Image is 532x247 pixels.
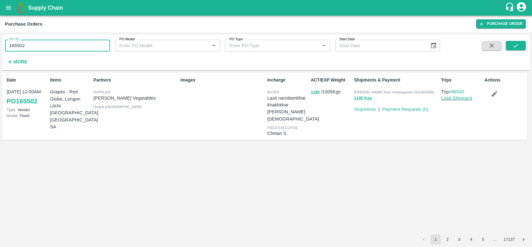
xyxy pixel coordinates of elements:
[441,96,472,101] a: Load Shipment
[28,3,505,12] a: Supply Chain
[335,40,425,52] input: Start Date
[93,77,178,83] p: Partners
[117,42,200,50] input: Enter PO Model
[478,235,488,245] button: Go to page 5
[93,105,141,109] span: Dudyal , [GEOGRAPHIC_DATA]
[267,90,279,94] span: buyer
[490,237,500,243] div: …
[320,42,328,50] button: Open
[1,1,16,15] button: open drawer
[339,37,355,42] label: Start Date
[267,126,298,130] span: field executive
[311,89,320,96] button: 1180
[267,95,319,109] p: Laxit narottambhai khakhkhar
[16,2,28,14] img: logo
[311,77,352,83] p: ACT/EXP Weight
[7,113,47,119] p: Fixed
[5,20,42,28] div: Purchase Orders
[443,235,453,245] button: Go to page 2
[7,88,47,95] p: [DATE] 12:00AM
[466,235,476,245] button: Go to page 4
[267,130,308,137] p: Chetan S
[476,19,526,28] a: Purchase Order
[7,107,16,112] span: Type:
[428,40,439,52] button: Choose date
[267,77,308,83] p: Incharge
[519,235,529,245] button: Go to next page
[5,40,110,52] input: Enter PO ID
[311,88,352,96] p: / 1005 Kgs
[7,77,47,83] p: Date
[5,57,29,67] button: More
[454,235,464,245] button: Go to page 3
[28,5,63,11] b: Supply Chain
[382,107,428,112] a: Payment Requests (0)
[354,95,372,102] button: 1180 Kgs
[50,88,91,130] p: Grapes - Red Globe, Longon Litchi [GEOGRAPHIC_DATA], [GEOGRAPHIC_DATA] SA
[229,37,243,42] label: PO Type
[7,96,37,107] a: PO165502
[502,235,517,245] button: Go to page 17137
[354,107,376,112] a: Shipments
[7,113,18,118] span: Model:
[354,77,439,83] p: Shipments & Payment
[7,107,47,113] p: Vendor
[93,95,178,101] p: [PERSON_NAME] Vegetables
[516,1,527,14] div: account of current user
[180,77,265,83] p: Images
[441,88,482,95] p: Trip
[50,77,91,83] p: Items
[431,235,441,245] button: page 1
[505,2,516,13] div: customer-support
[354,90,434,94] span: [PERSON_NAME] Tech Vizianagaram (SO-602608)
[267,108,319,122] p: [PERSON_NAME][DEMOGRAPHIC_DATA]
[119,37,135,42] label: PO Model
[227,42,310,50] input: Enter PO Type
[210,42,218,50] button: Open
[13,59,27,64] strong: More
[485,77,525,83] p: Actions
[418,235,530,245] nav: pagination navigation
[9,37,19,42] label: PO ID
[93,90,111,94] span: Supplier
[441,77,482,83] p: Trips
[376,103,380,113] div: |
[449,89,464,94] a: #86545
